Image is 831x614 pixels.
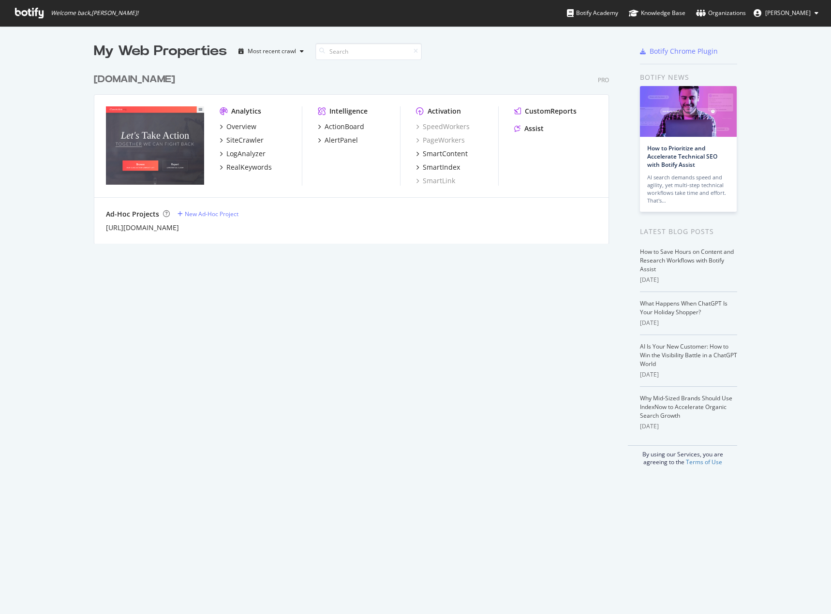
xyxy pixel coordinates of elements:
div: [DATE] [640,422,737,431]
div: Most recent crawl [248,48,296,54]
div: Pro [598,76,609,84]
a: RealKeywords [220,162,272,172]
div: Intelligence [329,106,368,116]
a: New Ad-Hoc Project [178,210,238,218]
div: LogAnalyzer [226,149,266,159]
div: [DATE] [640,370,737,379]
a: AI Is Your New Customer: How to Win the Visibility Battle in a ChatGPT World [640,342,737,368]
div: Knowledge Base [629,8,685,18]
div: [DOMAIN_NAME] [94,73,175,87]
img: How to Prioritize and Accelerate Technical SEO with Botify Assist [640,86,737,137]
button: [PERSON_NAME] [746,5,826,21]
div: Organizations [696,8,746,18]
span: Patrick Hanan [765,9,811,17]
div: Botify Chrome Plugin [650,46,718,56]
div: My Web Properties [94,42,227,61]
div: Botify news [640,72,737,83]
a: SmartIndex [416,162,460,172]
a: SmartLink [416,176,455,186]
span: Welcome back, [PERSON_NAME] ! [51,9,138,17]
div: Overview [226,122,256,132]
div: CustomReports [525,106,577,116]
div: By using our Services, you are agreeing to the [628,445,737,466]
div: SmartContent [423,149,468,159]
a: Botify Chrome Plugin [640,46,718,56]
a: ActionBoard [318,122,364,132]
div: [DATE] [640,276,737,284]
div: Assist [524,124,544,133]
div: ActionBoard [325,122,364,132]
a: What Happens When ChatGPT Is Your Holiday Shopper? [640,299,727,316]
div: New Ad-Hoc Project [185,210,238,218]
a: SiteCrawler [220,135,264,145]
input: Search [315,43,422,60]
a: SpeedWorkers [416,122,470,132]
div: [DATE] [640,319,737,327]
div: Analytics [231,106,261,116]
img: classaction.org [106,106,204,185]
div: SmartIndex [423,162,460,172]
a: Why Mid-Sized Brands Should Use IndexNow to Accelerate Organic Search Growth [640,394,732,420]
div: Botify Academy [567,8,618,18]
button: Most recent crawl [235,44,308,59]
a: LogAnalyzer [220,149,266,159]
div: grid [94,61,617,244]
div: SiteCrawler [226,135,264,145]
div: Ad-Hoc Projects [106,209,159,219]
a: PageWorkers [416,135,465,145]
a: SmartContent [416,149,468,159]
a: How to Prioritize and Accelerate Technical SEO with Botify Assist [647,144,717,169]
div: AI search demands speed and agility, yet multi-step technical workflows take time and effort. Tha... [647,174,729,205]
a: Assist [514,124,544,133]
a: AlertPanel [318,135,358,145]
div: AlertPanel [325,135,358,145]
a: Terms of Use [686,458,722,466]
a: CustomReports [514,106,577,116]
a: Overview [220,122,256,132]
div: Latest Blog Posts [640,226,737,237]
a: [URL][DOMAIN_NAME] [106,223,179,233]
a: How to Save Hours on Content and Research Workflows with Botify Assist [640,248,734,273]
a: [DOMAIN_NAME] [94,73,179,87]
div: Activation [428,106,461,116]
div: RealKeywords [226,162,272,172]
